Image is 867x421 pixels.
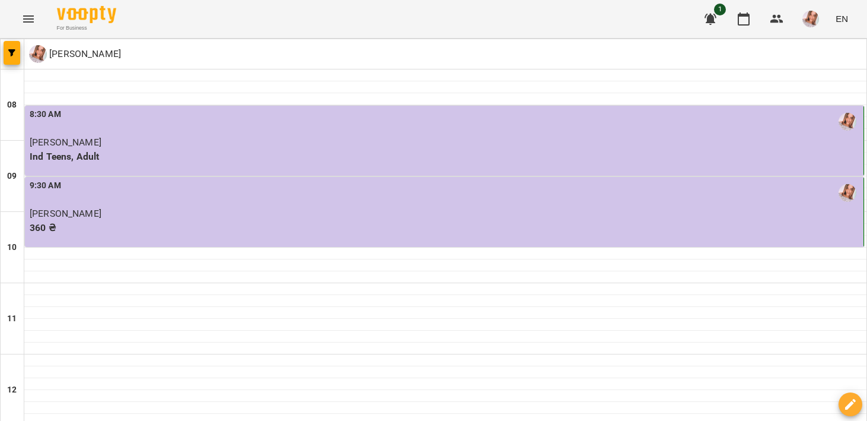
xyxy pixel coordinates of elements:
p: 360 ₴ [30,221,861,235]
img: Я [29,45,47,63]
h6: 12 [7,384,17,397]
span: For Business [57,24,116,32]
span: [PERSON_NAME] [30,137,101,148]
span: [PERSON_NAME] [30,208,101,219]
img: Voopty Logo [57,6,116,23]
span: 1 [714,4,726,15]
a: Я [PERSON_NAME] [29,45,121,63]
img: 2d479bed210e0de545f6ee74c0e7e972.jpg [802,11,819,27]
button: Menu [14,5,43,33]
div: Явтушенко Альона [29,45,121,63]
p: Ind Teens, Adult [30,150,861,164]
h6: 08 [7,99,17,112]
img: Явтушенко Альона [839,113,856,131]
h6: 09 [7,170,17,183]
h6: 10 [7,241,17,254]
p: [PERSON_NAME] [47,47,121,61]
span: EN [836,12,848,25]
label: 9:30 AM [30,179,61,192]
label: 8:30 AM [30,108,61,121]
button: EN [831,8,853,30]
img: Явтушенко Альона [839,184,856,202]
h6: 11 [7,312,17,325]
